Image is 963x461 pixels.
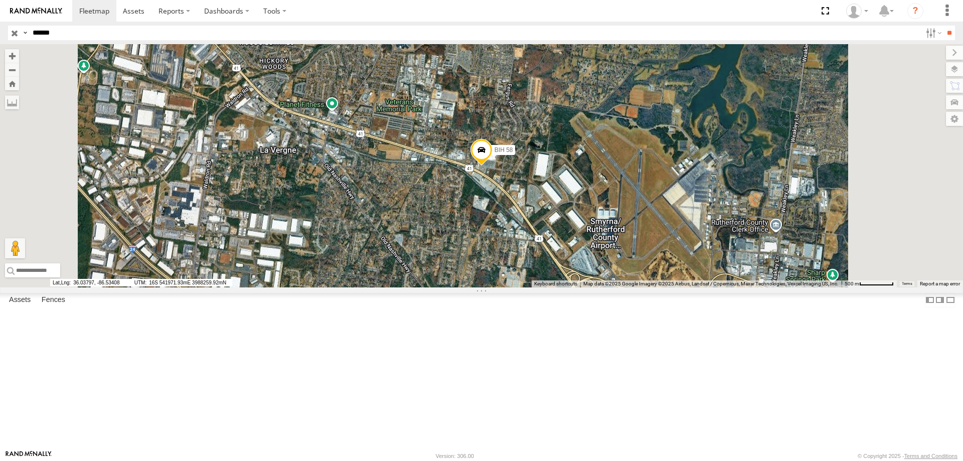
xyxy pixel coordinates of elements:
button: Map Scale: 500 m per 65 pixels [842,280,897,287]
label: Dock Summary Table to the Right [935,293,945,308]
div: Version: 306.00 [436,453,474,459]
a: Visit our Website [6,451,52,461]
label: Map Settings [946,112,963,126]
label: Hide Summary Table [945,293,955,308]
label: Measure [5,95,19,109]
button: Zoom Home [5,77,19,90]
div: Nele . [843,4,872,19]
label: Search Query [21,26,29,40]
label: Fences [37,293,70,307]
button: Drag Pegman onto the map to open Street View [5,238,25,258]
span: BIH 58 [495,146,513,153]
span: Map data ©2025 Google Imagery ©2025 Airbus, Landsat / Copernicus, Maxar Technologies, Vexcel Imag... [583,281,839,286]
a: Terms and Conditions [904,453,957,459]
a: Report a map error [920,281,960,286]
span: 16S 541971.93mE 3988259.92mN [132,279,232,286]
label: Dock Summary Table to the Left [925,293,935,308]
button: Zoom in [5,49,19,63]
span: 36.03797, -86.53408 [50,279,130,286]
label: Assets [4,293,36,307]
img: rand-logo.svg [10,8,62,15]
i: ? [907,3,923,19]
button: Zoom out [5,63,19,77]
label: Search Filter Options [922,26,943,40]
span: 500 m [845,281,859,286]
a: Terms (opens in new tab) [902,282,912,286]
div: © Copyright 2025 - [858,453,957,459]
button: Keyboard shortcuts [534,280,577,287]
